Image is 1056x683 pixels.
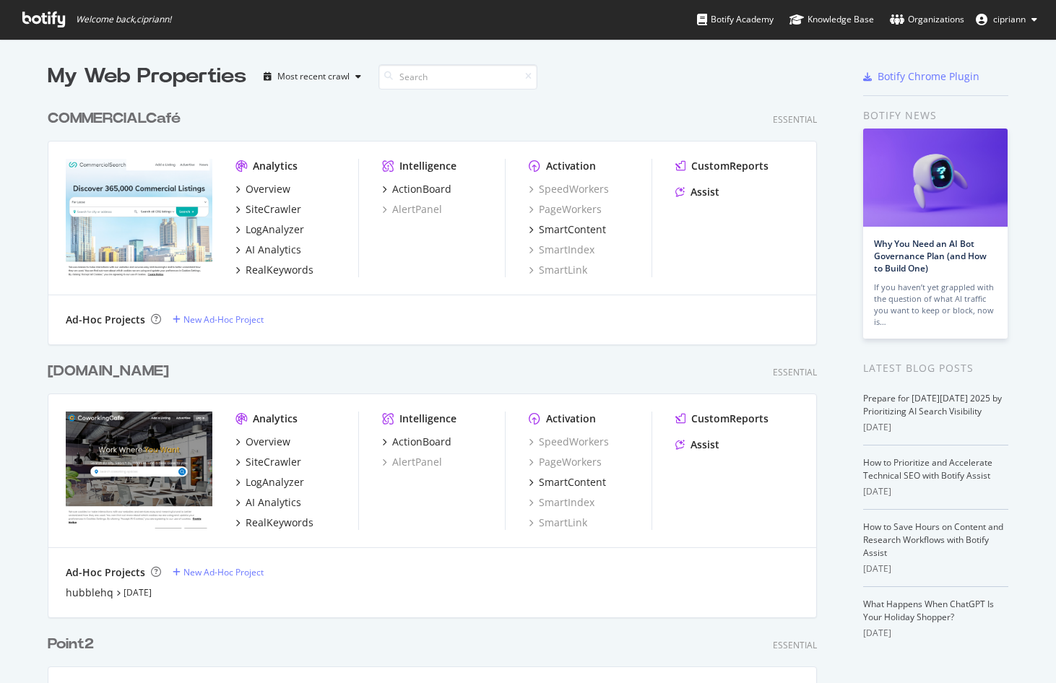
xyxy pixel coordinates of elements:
[48,634,94,655] div: Point2
[235,243,301,257] a: AI Analytics
[173,313,264,326] a: New Ad-Hoc Project
[246,182,290,196] div: Overview
[246,475,304,490] div: LogAnalyzer
[863,129,1008,227] img: Why You Need an AI Bot Governance Plan (and How to Build One)
[691,185,719,199] div: Assist
[691,438,719,452] div: Assist
[246,515,313,530] div: RealKeywords
[253,159,298,173] div: Analytics
[863,521,1003,559] a: How to Save Hours on Content and Research Workflows with Botify Assist
[235,263,313,277] a: RealKeywords
[890,12,964,27] div: Organizations
[529,182,609,196] a: SpeedWorkers
[235,182,290,196] a: Overview
[66,565,145,580] div: Ad-Hoc Projects
[246,455,301,469] div: SiteCrawler
[246,495,301,510] div: AI Analytics
[863,108,1008,123] div: Botify news
[529,263,587,277] a: SmartLink
[66,313,145,327] div: Ad-Hoc Projects
[529,435,609,449] a: SpeedWorkers
[382,435,451,449] a: ActionBoard
[48,108,186,129] a: COMMERCIALCafé
[235,202,301,217] a: SiteCrawler
[258,65,367,88] button: Most recent crawl
[235,435,290,449] a: Overview
[863,360,1008,376] div: Latest Blog Posts
[253,412,298,426] div: Analytics
[863,69,979,84] a: Botify Chrome Plugin
[378,64,537,90] input: Search
[878,69,979,84] div: Botify Chrome Plugin
[173,566,264,578] a: New Ad-Hoc Project
[675,159,769,173] a: CustomReports
[675,412,769,426] a: CustomReports
[48,361,169,382] div: [DOMAIN_NAME]
[392,435,451,449] div: ActionBoard
[529,455,602,469] a: PageWorkers
[993,13,1026,25] span: cipriann
[529,515,587,530] a: SmartLink
[773,113,817,126] div: Essential
[529,202,602,217] a: PageWorkers
[48,634,100,655] a: Point2
[382,182,451,196] a: ActionBoard
[529,495,594,510] div: SmartIndex
[235,222,304,237] a: LogAnalyzer
[863,421,1008,434] div: [DATE]
[863,627,1008,640] div: [DATE]
[66,159,212,276] img: commercialsearch.com
[874,238,987,274] a: Why You Need an AI Bot Governance Plan (and How to Build One)
[691,159,769,173] div: CustomReports
[773,366,817,378] div: Essential
[246,222,304,237] div: LogAnalyzer
[539,222,606,237] div: SmartContent
[399,159,456,173] div: Intelligence
[235,495,301,510] a: AI Analytics
[48,361,175,382] a: [DOMAIN_NAME]
[697,12,774,27] div: Botify Academy
[546,412,596,426] div: Activation
[546,159,596,173] div: Activation
[124,586,152,599] a: [DATE]
[529,243,594,257] a: SmartIndex
[964,8,1049,31] button: cipriann
[246,243,301,257] div: AI Analytics
[863,562,1008,575] div: [DATE]
[235,475,304,490] a: LogAnalyzer
[675,438,719,452] a: Assist
[399,412,456,426] div: Intelligence
[235,455,301,469] a: SiteCrawler
[246,435,290,449] div: Overview
[246,263,313,277] div: RealKeywords
[392,182,451,196] div: ActionBoard
[539,475,606,490] div: SmartContent
[66,586,113,600] a: hubblehq
[863,485,1008,498] div: [DATE]
[691,412,769,426] div: CustomReports
[529,475,606,490] a: SmartContent
[48,62,246,91] div: My Web Properties
[66,412,212,528] img: coworkingcafe.com
[863,392,1002,417] a: Prepare for [DATE][DATE] 2025 by Prioritizing AI Search Visibility
[76,14,171,25] span: Welcome back, cipriann !
[675,185,719,199] a: Assist
[773,639,817,651] div: Essential
[48,108,181,129] div: COMMERCIALCafé
[874,282,997,328] div: If you haven’t yet grappled with the question of what AI traffic you want to keep or block, now is…
[382,455,442,469] a: AlertPanel
[789,12,874,27] div: Knowledge Base
[183,566,264,578] div: New Ad-Hoc Project
[235,515,313,530] a: RealKeywords
[246,202,301,217] div: SiteCrawler
[277,72,350,81] div: Most recent crawl
[382,202,442,217] a: AlertPanel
